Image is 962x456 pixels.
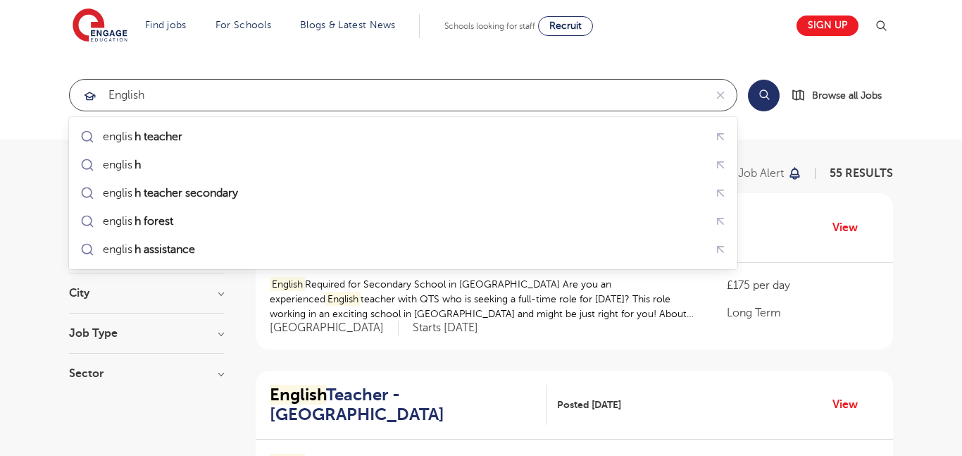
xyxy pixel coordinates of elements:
span: 55 RESULTS [830,167,893,180]
div: englis [103,130,185,144]
mark: English [270,277,305,292]
a: Find jobs [145,20,187,30]
button: Search [748,80,780,111]
a: EnglishTeacher - [GEOGRAPHIC_DATA] [270,385,546,426]
button: Fill query with "english teacher" [710,126,732,148]
mark: English [270,385,326,405]
button: Fill query with "english teacher secondary" [710,183,732,204]
a: Recruit [538,16,593,36]
p: Save job alert [711,168,784,179]
span: Browse all Jobs [812,87,882,104]
div: englis [103,158,143,172]
div: englis [103,186,240,200]
a: View [832,395,868,414]
h3: Job Type [69,328,224,339]
mark: h teacher [132,128,185,145]
mark: h assistance [132,241,197,258]
a: Blogs & Latest News [300,20,396,30]
button: Fill query with "english" [710,154,732,176]
img: Engage Education [73,8,127,44]
h3: Sector [69,368,224,379]
span: Schools looking for staff [444,21,535,31]
mark: h teacher secondary [132,185,240,202]
div: englis [103,242,197,257]
a: For Schools [215,20,271,30]
button: Fill query with "english forest" [710,211,732,233]
a: Sign up [797,16,858,36]
button: Fill query with "english assistance" [710,239,732,261]
button: Clear [704,80,737,111]
input: Submit [70,80,704,111]
h3: City [69,288,224,299]
p: Long Term [727,304,879,321]
mark: h [132,156,143,173]
span: Recruit [549,20,582,31]
mark: h forest [132,213,175,230]
ul: Submit [75,123,732,264]
div: Submit [69,79,737,111]
p: Starts [DATE] [413,321,478,335]
p: £175 per day [727,277,879,294]
div: englis [103,214,175,228]
p: Required for Secondary School in [GEOGRAPHIC_DATA] Are you an experienced teacher with QTS who is... [270,277,699,321]
mark: English [325,292,361,307]
a: Browse all Jobs [791,87,893,104]
button: Save job alert [711,168,802,179]
span: Posted [DATE] [557,398,621,412]
h2: Teacher - [GEOGRAPHIC_DATA] [270,385,535,426]
span: [GEOGRAPHIC_DATA] [270,321,399,335]
a: View [832,218,868,237]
